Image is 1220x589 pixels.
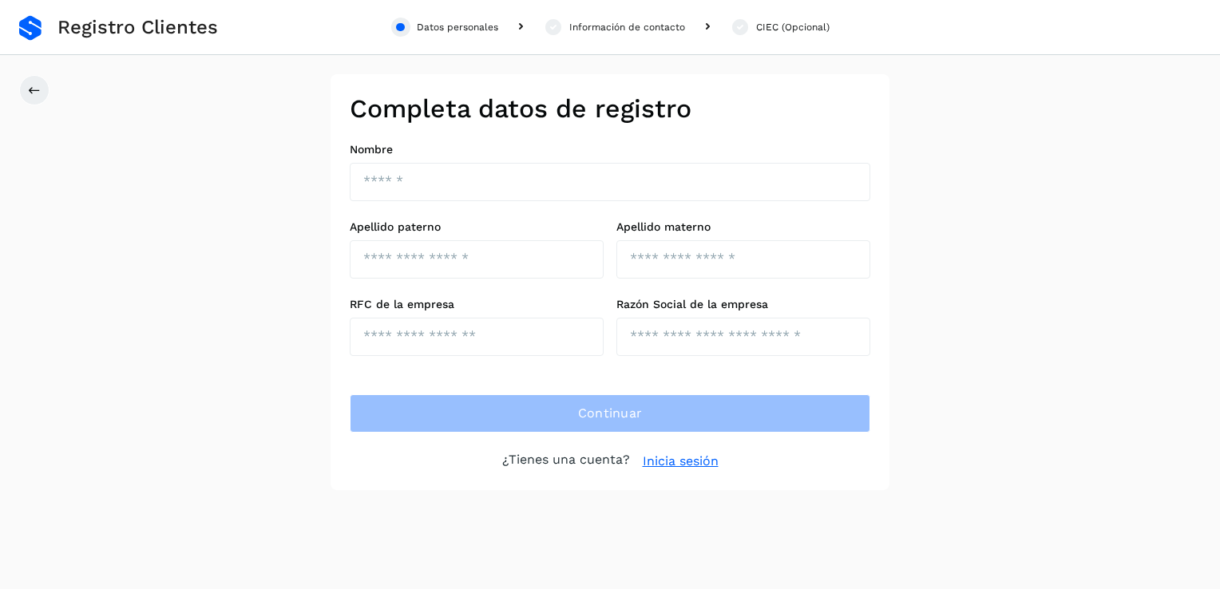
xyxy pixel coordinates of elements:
[417,20,498,34] div: Datos personales
[350,394,870,433] button: Continuar
[502,452,630,471] p: ¿Tienes una cuenta?
[616,220,870,234] label: Apellido materno
[57,16,218,39] span: Registro Clientes
[350,298,604,311] label: RFC de la empresa
[350,220,604,234] label: Apellido paterno
[578,405,643,422] span: Continuar
[643,452,719,471] a: Inicia sesión
[350,93,870,124] h2: Completa datos de registro
[569,20,685,34] div: Información de contacto
[756,20,830,34] div: CIEC (Opcional)
[616,298,870,311] label: Razón Social de la empresa
[350,143,870,156] label: Nombre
